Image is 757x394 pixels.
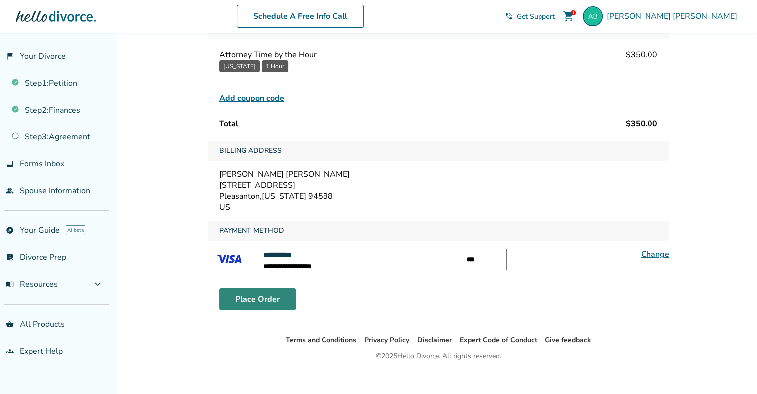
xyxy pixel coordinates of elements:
[505,12,513,20] span: phone_in_talk
[583,6,603,26] img: annette@beverscpa.com
[517,12,555,21] span: Get Support
[6,253,14,261] span: list_alt_check
[364,335,409,345] a: Privacy Policy
[417,334,452,346] li: Disclaimer
[545,334,591,346] li: Give feedback
[6,187,14,195] span: people
[707,346,757,394] iframe: Chat Widget
[219,118,238,129] span: Total
[6,279,58,290] span: Resources
[237,5,364,28] a: Schedule A Free Info Call
[219,191,657,202] div: Pleasanton , [US_STATE] 94588
[563,10,575,22] span: shopping_cart
[219,60,260,72] button: [US_STATE]
[262,60,288,72] button: 1 Hour
[20,158,64,169] span: Forms Inbox
[626,49,657,60] span: $350.00
[626,118,657,129] span: $350.00
[641,249,669,260] a: Change
[376,350,501,362] div: © 2025 Hello Divorce. All rights reserved.
[571,10,576,15] div: 1
[6,52,14,60] span: flag_2
[460,335,537,345] a: Expert Code of Conduct
[92,278,104,290] span: expand_more
[6,320,14,328] span: shopping_basket
[66,225,85,235] span: AI beta
[6,160,14,168] span: inbox
[216,141,286,161] span: Billing Address
[219,169,657,180] div: [PERSON_NAME] [PERSON_NAME]
[219,288,296,310] button: Place Order
[607,11,741,22] span: [PERSON_NAME] [PERSON_NAME]
[6,226,14,234] span: explore
[208,249,251,269] img: VISA
[219,202,657,213] div: US
[219,49,317,60] span: Attorney Time by the Hour
[216,221,288,241] span: Payment Method
[219,92,284,104] span: Add coupon code
[219,180,657,191] div: [STREET_ADDRESS]
[6,280,14,288] span: menu_book
[6,347,14,355] span: groups
[286,335,356,345] a: Terms and Conditions
[505,12,555,21] a: phone_in_talkGet Support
